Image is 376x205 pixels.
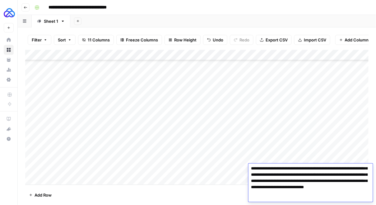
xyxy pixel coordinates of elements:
button: Export CSV [256,35,292,45]
span: Import CSV [304,37,326,43]
span: Row Height [174,37,197,43]
span: Add Row [35,192,52,198]
div: What's new? [4,124,13,134]
a: Your Data [4,55,14,65]
a: Browse [4,45,14,55]
button: 11 Columns [78,35,114,45]
button: Sort [54,35,76,45]
a: Sheet 1 [32,15,70,27]
button: Redo [230,35,253,45]
span: Sort [58,37,66,43]
span: Freeze Columns [126,37,158,43]
span: Export CSV [266,37,288,43]
img: AUQ Logo [4,7,15,18]
button: Import CSV [294,35,330,45]
button: Workspace: AUQ [4,5,14,21]
button: Filter [28,35,51,45]
a: AirOps Academy [4,114,14,124]
a: Settings [4,75,14,85]
button: Row Height [165,35,201,45]
button: Add Row [25,190,55,200]
a: Usage [4,65,14,75]
span: Undo [213,37,223,43]
button: What's new? [4,124,14,134]
span: Filter [32,37,42,43]
span: 11 Columns [88,37,110,43]
a: Home [4,35,14,45]
button: Undo [203,35,227,45]
div: Sheet 1 [44,18,58,24]
button: Help + Support [4,134,14,144]
button: Freeze Columns [116,35,162,45]
button: Add Column [335,35,373,45]
span: Redo [239,37,249,43]
span: Add Column [345,37,369,43]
